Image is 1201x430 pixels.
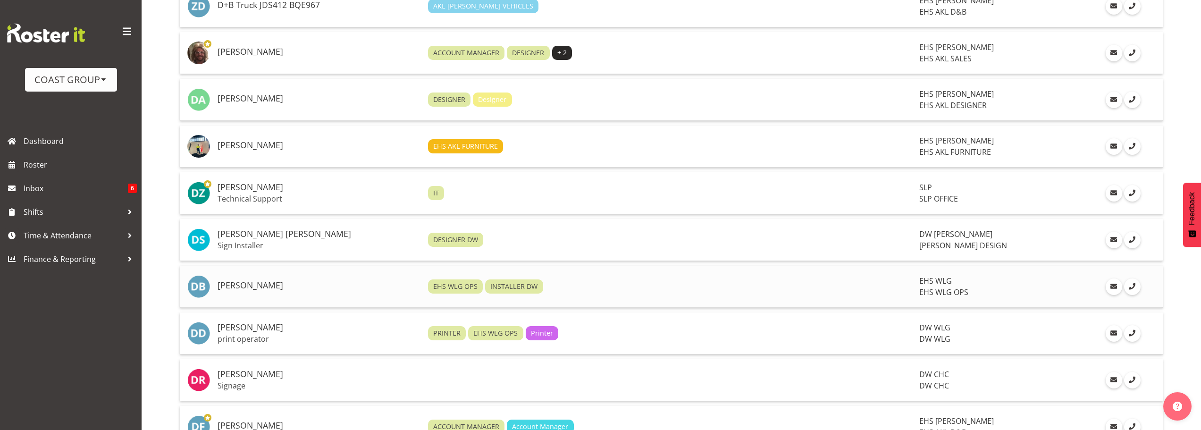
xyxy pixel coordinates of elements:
a: Call Employee [1124,372,1141,388]
span: [PERSON_NAME] DESIGN [919,240,1007,251]
a: Call Employee [1124,138,1141,155]
span: Designer [478,94,506,105]
span: Finance & Reporting [24,252,123,266]
h5: [PERSON_NAME] [218,47,420,57]
span: DESIGNER [433,94,465,105]
span: DW CHC [919,380,949,391]
img: Rosterit website logo [7,24,85,42]
div: COAST GROUP [34,73,108,87]
img: darren-shiu-lun-lau9901.jpg [187,228,210,251]
img: darryl-burns1277.jpg [187,275,210,298]
span: DW WLG [919,334,950,344]
span: EHS [PERSON_NAME] [919,89,994,99]
a: Email Employee [1106,325,1122,342]
img: darryl-dickinson1161.jpg [187,322,210,345]
a: Call Employee [1124,278,1141,295]
span: EHS AKL D&B [919,7,966,17]
span: + 2 [557,48,567,58]
img: dave-rimmer10862.jpg [187,369,210,391]
span: Feedback [1188,192,1196,225]
span: EHS AKL DESIGNER [919,100,987,110]
span: DW CHC [919,369,949,379]
a: Email Employee [1106,232,1122,248]
span: 6 [128,184,137,193]
h5: [PERSON_NAME] [218,183,420,192]
a: Email Employee [1106,372,1122,388]
img: daniel-zhou7496.jpg [187,182,210,204]
a: Email Employee [1106,92,1122,108]
span: Dashboard [24,134,137,148]
span: DESIGNER DW [433,235,478,245]
span: EHS [PERSON_NAME] [919,416,994,426]
h5: [PERSON_NAME] [218,323,420,332]
a: Call Employee [1124,185,1141,202]
h5: [PERSON_NAME] [218,94,420,103]
img: daniel-tini7fa7b0b675988833f8e99aaff1b18584.png [187,135,210,158]
span: PRINTER [433,328,461,338]
span: DESIGNER [512,48,544,58]
img: help-xxl-2.png [1173,402,1182,411]
h5: [PERSON_NAME] [218,281,420,290]
a: Call Employee [1124,92,1141,108]
span: EHS WLG OPS [919,287,968,297]
span: EHS AKL FURNITURE [433,141,498,152]
span: Printer [531,328,553,338]
span: SLP OFFICE [919,194,958,204]
a: Call Employee [1124,45,1141,61]
button: Feedback - Show survey [1183,183,1201,247]
span: AKL [PERSON_NAME] VEHICLES [433,1,533,11]
h5: D+B Truck JDS412 BQE967 [218,0,420,10]
span: DW WLG [919,322,950,333]
p: print operator [218,334,420,344]
img: dane-botherwayfe4591eb3472f9d4098efc7e1451176c.png [187,42,210,64]
span: Roster [24,158,137,172]
span: IT [433,188,439,198]
a: Email Employee [1106,185,1122,202]
span: DW [PERSON_NAME] [919,229,992,239]
span: Inbox [24,181,128,195]
span: Time & Attendance [24,228,123,243]
span: INSTALLER DW [490,281,538,292]
p: Sign Installer [218,241,420,250]
span: EHS AKL FURNITURE [919,147,991,157]
a: Email Employee [1106,278,1122,295]
span: Shifts [24,205,123,219]
span: EHS [PERSON_NAME] [919,135,994,146]
span: EHS WLG OPS [433,281,478,292]
span: EHS [PERSON_NAME] [919,42,994,52]
h5: [PERSON_NAME] [PERSON_NAME] [218,229,420,239]
span: ACCOUNT MANAGER [433,48,499,58]
h5: [PERSON_NAME] [218,370,420,379]
p: Technical Support [218,194,420,203]
span: EHS WLG [919,276,952,286]
a: Email Employee [1106,138,1122,155]
span: EHS WLG OPS [473,328,518,338]
a: Call Employee [1124,232,1141,248]
a: Email Employee [1106,45,1122,61]
a: Call Employee [1124,325,1141,342]
h5: [PERSON_NAME] [218,141,420,150]
span: EHS AKL SALES [919,53,972,64]
img: daniel-an1132.jpg [187,88,210,111]
span: SLP [919,182,932,193]
p: Signage [218,381,420,390]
